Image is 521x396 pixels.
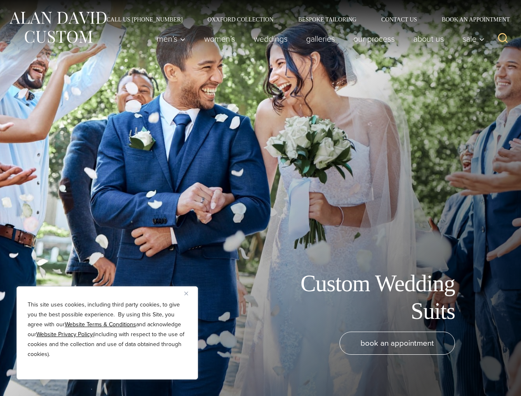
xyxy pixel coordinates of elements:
[36,330,93,339] a: Website Privacy Policy
[344,31,404,47] a: Our Process
[369,16,429,22] a: Contact Us
[148,31,489,47] nav: Primary Navigation
[195,16,286,22] a: Oxxford Collection
[184,288,194,298] button: Close
[195,31,245,47] a: Women’s
[429,16,513,22] a: Book an Appointment
[245,31,297,47] a: weddings
[94,16,513,22] nav: Secondary Navigation
[8,9,107,46] img: Alan David Custom
[28,300,187,359] p: This site uses cookies, including third party cookies, to give you the best possible experience. ...
[65,320,136,329] a: Website Terms & Conditions
[404,31,453,47] a: About Us
[184,292,188,295] img: Close
[493,29,513,49] button: View Search Form
[339,332,455,355] a: book an appointment
[269,270,455,325] h1: Custom Wedding Suits
[286,16,369,22] a: Bespoke Tailoring
[157,35,186,43] span: Men’s
[297,31,344,47] a: Galleries
[361,337,434,349] span: book an appointment
[94,16,195,22] a: Call Us [PHONE_NUMBER]
[462,35,485,43] span: Sale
